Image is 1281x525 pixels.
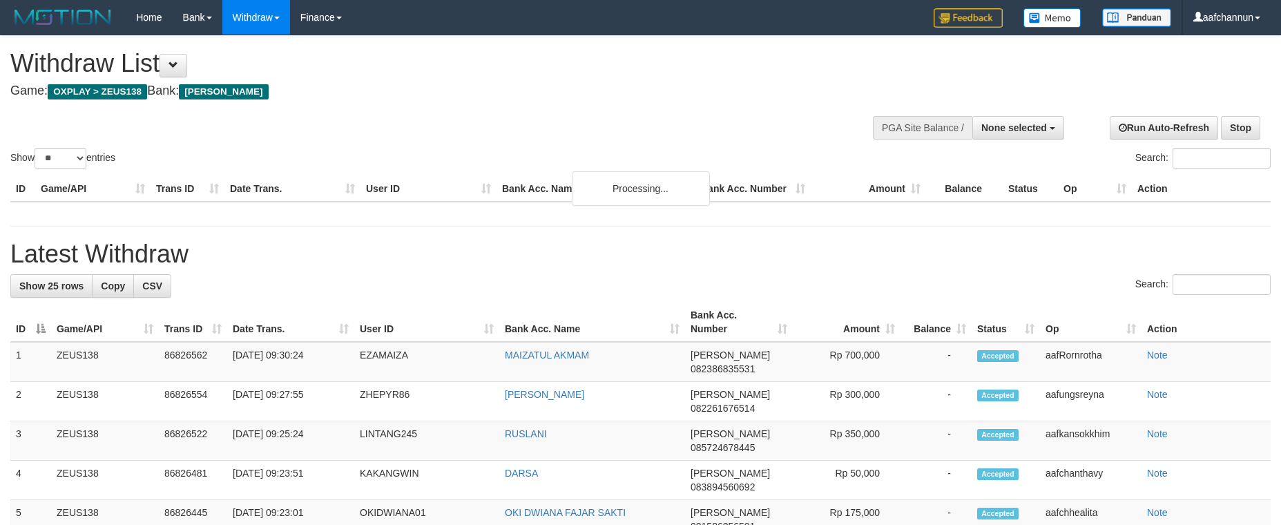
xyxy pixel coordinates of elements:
td: KAKANGWIN [354,461,499,500]
label: Search: [1135,148,1271,169]
th: Amount: activate to sort column ascending [793,303,900,342]
td: aafungsreyna [1040,382,1142,421]
span: Show 25 rows [19,280,84,292]
th: User ID: activate to sort column ascending [354,303,499,342]
span: [PERSON_NAME] [179,84,268,99]
span: Accepted [977,350,1019,362]
a: CSV [133,274,171,298]
td: - [900,382,972,421]
td: [DATE] 09:25:24 [227,421,354,461]
td: LINTANG245 [354,421,499,461]
td: Rp 50,000 [793,461,900,500]
span: Copy [101,280,125,292]
h1: Withdraw List [10,50,840,77]
th: Action [1142,303,1271,342]
div: PGA Site Balance / [873,116,972,140]
td: 1 [10,342,51,382]
th: Bank Acc. Number [695,176,811,202]
th: Status: activate to sort column ascending [972,303,1040,342]
th: Status [1003,176,1058,202]
img: MOTION_logo.png [10,7,115,28]
img: panduan.png [1102,8,1171,27]
a: Note [1147,428,1168,439]
a: Note [1147,468,1168,479]
td: 86826522 [159,421,227,461]
td: 2 [10,382,51,421]
th: Game/API [35,176,151,202]
th: Bank Acc. Number: activate to sort column ascending [685,303,793,342]
td: aafchanthavy [1040,461,1142,500]
th: Date Trans. [224,176,360,202]
span: [PERSON_NAME] [691,389,770,400]
td: Rp 300,000 [793,382,900,421]
th: ID: activate to sort column descending [10,303,51,342]
td: ZHEPYR86 [354,382,499,421]
input: Search: [1173,148,1271,169]
span: [PERSON_NAME] [691,507,770,518]
th: Trans ID [151,176,224,202]
span: Accepted [977,468,1019,480]
td: - [900,421,972,461]
button: None selected [972,116,1064,140]
span: None selected [981,122,1047,133]
th: ID [10,176,35,202]
span: OXPLAY > ZEUS138 [48,84,147,99]
td: Rp 700,000 [793,342,900,382]
a: Stop [1221,116,1260,140]
a: [PERSON_NAME] [505,389,584,400]
span: [PERSON_NAME] [691,350,770,361]
td: aafkansokkhim [1040,421,1142,461]
td: [DATE] 09:30:24 [227,342,354,382]
td: 86826481 [159,461,227,500]
td: ZEUS138 [51,461,159,500]
td: [DATE] 09:23:51 [227,461,354,500]
span: [PERSON_NAME] [691,468,770,479]
td: 3 [10,421,51,461]
a: Note [1147,350,1168,361]
th: Balance: activate to sort column ascending [900,303,972,342]
a: RUSLANI [505,428,547,439]
td: - [900,342,972,382]
td: ZEUS138 [51,421,159,461]
td: 86826554 [159,382,227,421]
span: Copy 082261676514 to clipboard [691,403,755,414]
a: Note [1147,507,1168,518]
th: Op: activate to sort column ascending [1040,303,1142,342]
th: Bank Acc. Name [497,176,695,202]
img: Button%20Memo.svg [1023,8,1081,28]
a: DARSA [505,468,538,479]
th: Op [1058,176,1132,202]
h4: Game: Bank: [10,84,840,98]
select: Showentries [35,148,86,169]
label: Show entries [10,148,115,169]
th: User ID [360,176,497,202]
td: Rp 350,000 [793,421,900,461]
label: Search: [1135,274,1271,295]
span: Copy 085724678445 to clipboard [691,442,755,453]
td: 86826562 [159,342,227,382]
td: ZEUS138 [51,382,159,421]
span: [PERSON_NAME] [691,428,770,439]
td: EZAMAIZA [354,342,499,382]
span: Copy 083894560692 to clipboard [691,481,755,493]
div: Processing... [572,171,710,206]
th: Balance [926,176,1003,202]
h1: Latest Withdraw [10,240,1271,268]
a: MAIZATUL AKMAM [505,350,589,361]
td: ZEUS138 [51,342,159,382]
td: - [900,461,972,500]
input: Search: [1173,274,1271,295]
a: Copy [92,274,134,298]
img: Feedback.jpg [934,8,1003,28]
th: Date Trans.: activate to sort column ascending [227,303,354,342]
span: Accepted [977,390,1019,401]
a: Note [1147,389,1168,400]
span: CSV [142,280,162,292]
th: Game/API: activate to sort column ascending [51,303,159,342]
th: Amount [811,176,926,202]
span: Accepted [977,429,1019,441]
td: aafRornrotha [1040,342,1142,382]
th: Action [1132,176,1271,202]
a: Show 25 rows [10,274,93,298]
a: OKI DWIANA FAJAR SAKTI [505,507,626,518]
